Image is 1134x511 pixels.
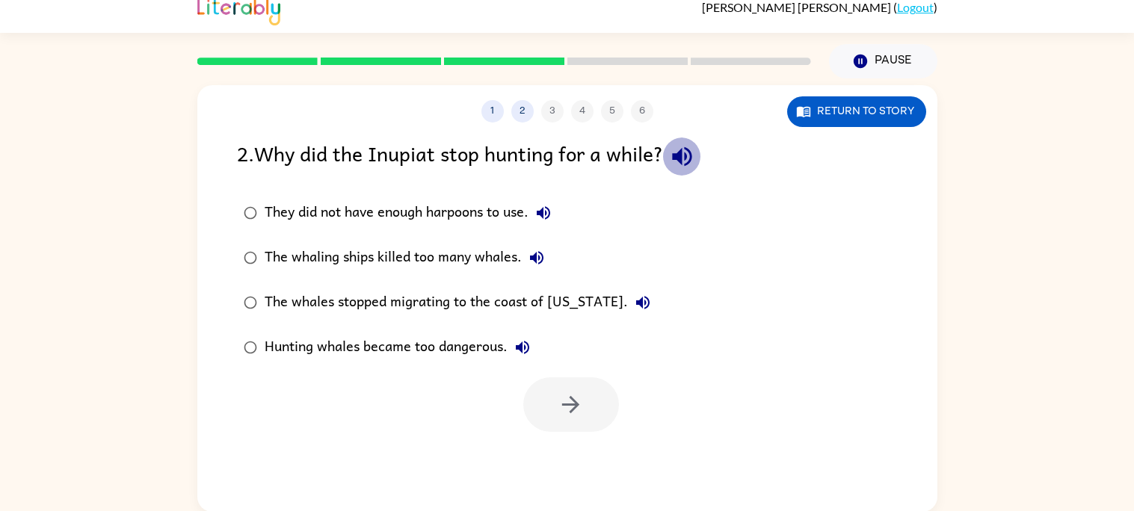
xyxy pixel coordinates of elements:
[265,243,552,273] div: The whaling ships killed too many whales.
[508,332,537,362] button: Hunting whales became too dangerous.
[522,243,552,273] button: The whaling ships killed too many whales.
[829,44,937,78] button: Pause
[529,198,558,228] button: They did not have enough harpoons to use.
[265,198,558,228] div: They did not have enough harpoons to use.
[511,100,534,123] button: 2
[237,137,898,176] div: 2 . Why did the Inupiat stop hunting for a while?
[787,96,926,127] button: Return to story
[628,288,658,318] button: The whales stopped migrating to the coast of [US_STATE].
[265,288,658,318] div: The whales stopped migrating to the coast of [US_STATE].
[481,100,504,123] button: 1
[265,332,537,362] div: Hunting whales became too dangerous.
